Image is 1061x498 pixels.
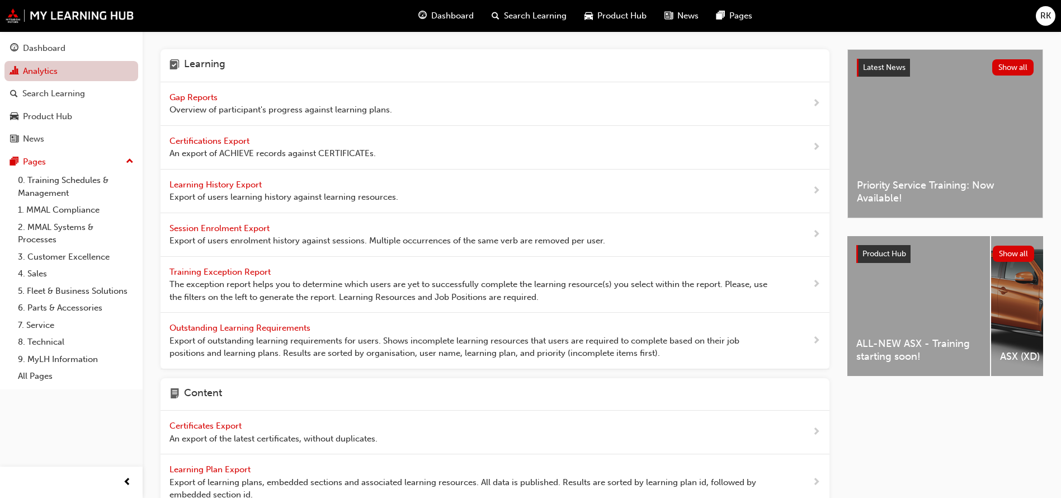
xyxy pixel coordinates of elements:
[169,92,220,102] span: Gap Reports
[169,104,392,116] span: Overview of participant's progress against learning plans.
[13,317,138,334] a: 7. Service
[10,67,18,77] span: chart-icon
[4,129,138,149] a: News
[126,154,134,169] span: up-icon
[13,172,138,201] a: 0. Training Schedules & Management
[169,180,264,190] span: Learning History Export
[1040,10,1051,22] span: RK
[161,82,829,126] a: Gap Reports Overview of participant's progress against learning plans.next-icon
[22,87,85,100] div: Search Learning
[856,337,981,363] span: ALL-NEW ASX - Training starting soon!
[847,49,1043,218] a: Latest NewsShow allPriority Service Training: Now Available!
[664,9,673,23] span: news-icon
[13,368,138,385] a: All Pages
[23,110,72,123] div: Product Hub
[504,10,567,22] span: Search Learning
[169,223,272,233] span: Session Enrolment Export
[184,58,225,73] h4: Learning
[6,8,134,23] img: mmal
[10,44,18,54] span: guage-icon
[4,152,138,172] button: Pages
[812,228,820,242] span: next-icon
[862,249,906,259] span: Product Hub
[729,10,752,22] span: Pages
[492,9,499,23] span: search-icon
[161,170,829,213] a: Learning History Export Export of users learning history against learning resources.next-icon
[169,323,313,333] span: Outstanding Learning Requirements
[857,59,1034,77] a: Latest NewsShow all
[161,411,829,454] a: Certificates Export An export of the latest certificates, without duplicates.next-icon
[677,10,699,22] span: News
[10,112,18,122] span: car-icon
[992,59,1034,76] button: Show all
[169,464,253,474] span: Learning Plan Export
[169,433,378,445] span: An export of the latest certificates, without duplicates.
[10,134,18,144] span: news-icon
[23,156,46,168] div: Pages
[13,265,138,283] a: 4. Sales
[10,157,18,167] span: pages-icon
[597,10,647,22] span: Product Hub
[4,36,138,152] button: DashboardAnalyticsSearch LearningProduct HubNews
[4,38,138,59] a: Dashboard
[161,257,829,313] a: Training Exception Report The exception report helps you to determine which users are yet to succ...
[161,126,829,170] a: Certifications Export An export of ACHIEVE records against CERTIFICATEs.next-icon
[409,4,483,27] a: guage-iconDashboard
[812,184,820,198] span: next-icon
[13,283,138,300] a: 5. Fleet & Business Solutions
[812,425,820,439] span: next-icon
[584,9,593,23] span: car-icon
[169,136,252,146] span: Certifications Export
[716,9,725,23] span: pages-icon
[656,4,708,27] a: news-iconNews
[857,179,1034,204] span: Priority Service Training: Now Available!
[13,248,138,266] a: 3. Customer Excellence
[23,42,65,55] div: Dashboard
[169,267,273,277] span: Training Exception Report
[856,245,1034,263] a: Product HubShow all
[13,333,138,351] a: 8. Technical
[13,219,138,248] a: 2. MMAL Systems & Processes
[431,10,474,22] span: Dashboard
[161,313,829,369] a: Outstanding Learning Requirements Export of outstanding learning requirements for users. Shows in...
[184,387,222,402] h4: Content
[576,4,656,27] a: car-iconProduct Hub
[812,476,820,490] span: next-icon
[169,147,376,160] span: An export of ACHIEVE records against CERTIFICATEs.
[161,213,829,257] a: Session Enrolment Export Export of users enrolment history against sessions. Multiple occurrences...
[123,476,131,490] span: prev-icon
[169,278,776,303] span: The exception report helps you to determine which users are yet to successfully complete the lear...
[418,9,427,23] span: guage-icon
[169,234,605,247] span: Export of users enrolment history against sessions. Multiple occurrences of the same verb are rem...
[1036,6,1055,26] button: RK
[812,140,820,154] span: next-icon
[812,334,820,348] span: next-icon
[169,421,244,431] span: Certificates Export
[13,299,138,317] a: 6. Parts & Accessories
[169,191,398,204] span: Export of users learning history against learning resources.
[483,4,576,27] a: search-iconSearch Learning
[23,133,44,145] div: News
[13,351,138,368] a: 9. MyLH Information
[169,387,180,402] span: page-icon
[812,278,820,292] span: next-icon
[4,106,138,127] a: Product Hub
[13,201,138,219] a: 1. MMAL Compliance
[708,4,761,27] a: pages-iconPages
[169,58,180,73] span: learning-icon
[4,83,138,104] a: Search Learning
[993,246,1035,262] button: Show all
[863,63,906,72] span: Latest News
[812,97,820,111] span: next-icon
[10,89,18,99] span: search-icon
[169,335,776,360] span: Export of outstanding learning requirements for users. Shows incomplete learning resources that u...
[4,61,138,82] a: Analytics
[847,236,990,376] a: ALL-NEW ASX - Training starting soon!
